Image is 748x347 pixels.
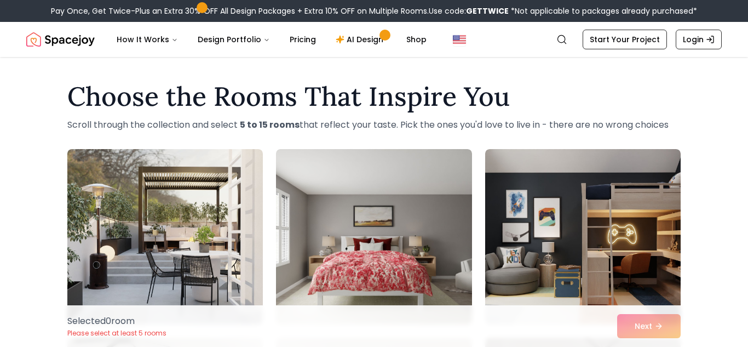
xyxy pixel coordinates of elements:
[51,5,697,16] div: Pay Once, Get Twice-Plus an Extra 30% OFF All Design Packages + Extra 10% OFF on Multiple Rooms.
[67,83,681,110] h1: Choose the Rooms That Inspire You
[240,118,300,131] strong: 5 to 15 rooms
[26,29,95,50] a: Spacejoy
[26,22,722,57] nav: Global
[485,149,681,325] img: Room room-3
[509,5,697,16] span: *Not applicable to packages already purchased*
[276,149,471,325] img: Room room-2
[67,315,166,328] p: Selected 0 room
[466,5,509,16] b: GETTWICE
[281,29,325,50] a: Pricing
[676,30,722,49] a: Login
[583,30,667,49] a: Start Your Project
[108,29,187,50] button: How It Works
[327,29,395,50] a: AI Design
[67,118,681,132] p: Scroll through the collection and select that reflect your taste. Pick the ones you'd love to liv...
[67,149,263,325] img: Room room-1
[398,29,435,50] a: Shop
[189,29,279,50] button: Design Portfolio
[429,5,509,16] span: Use code:
[26,29,95,50] img: Spacejoy Logo
[108,29,435,50] nav: Main
[67,329,166,338] p: Please select at least 5 rooms
[453,33,466,46] img: United States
